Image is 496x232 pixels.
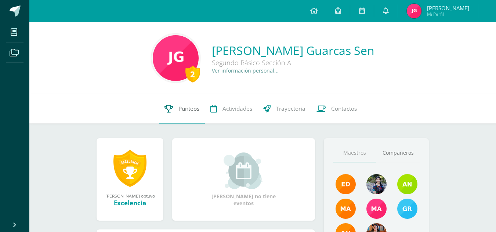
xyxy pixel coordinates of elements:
[336,174,356,194] img: f40e456500941b1b33f0807dd74ea5cf.png
[185,66,200,82] div: 2
[331,105,357,113] span: Contactos
[207,152,280,207] div: [PERSON_NAME] no tiene eventos
[212,67,279,74] a: Ver información personal...
[407,4,421,18] img: ad473004637a0967333ac9e738f9cc2d.png
[427,11,469,17] span: Mi Perfil
[366,199,387,219] img: 7766054b1332a6085c7723d22614d631.png
[427,4,469,12] span: [PERSON_NAME]
[224,152,264,189] img: event_small.png
[104,199,156,207] div: Excelencia
[104,193,156,199] div: [PERSON_NAME] obtuvo
[205,94,258,124] a: Actividades
[366,174,387,194] img: 9b17679b4520195df407efdfd7b84603.png
[212,58,374,67] div: Segundo Básico Sección A
[336,199,356,219] img: 560278503d4ca08c21e9c7cd40ba0529.png
[159,94,205,124] a: Punteos
[178,105,199,113] span: Punteos
[397,199,417,219] img: b7ce7144501556953be3fc0a459761b8.png
[311,94,362,124] a: Contactos
[153,35,199,81] img: f3f3e6c2cf35873695f896e097c374fb.png
[258,94,311,124] a: Trayectoria
[397,174,417,194] img: e6b27947fbea61806f2b198ab17e5dde.png
[333,144,376,162] a: Maestros
[276,105,305,113] span: Trayectoria
[222,105,252,113] span: Actividades
[376,144,420,162] a: Compañeros
[212,43,374,58] a: [PERSON_NAME] Guarcas Sen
